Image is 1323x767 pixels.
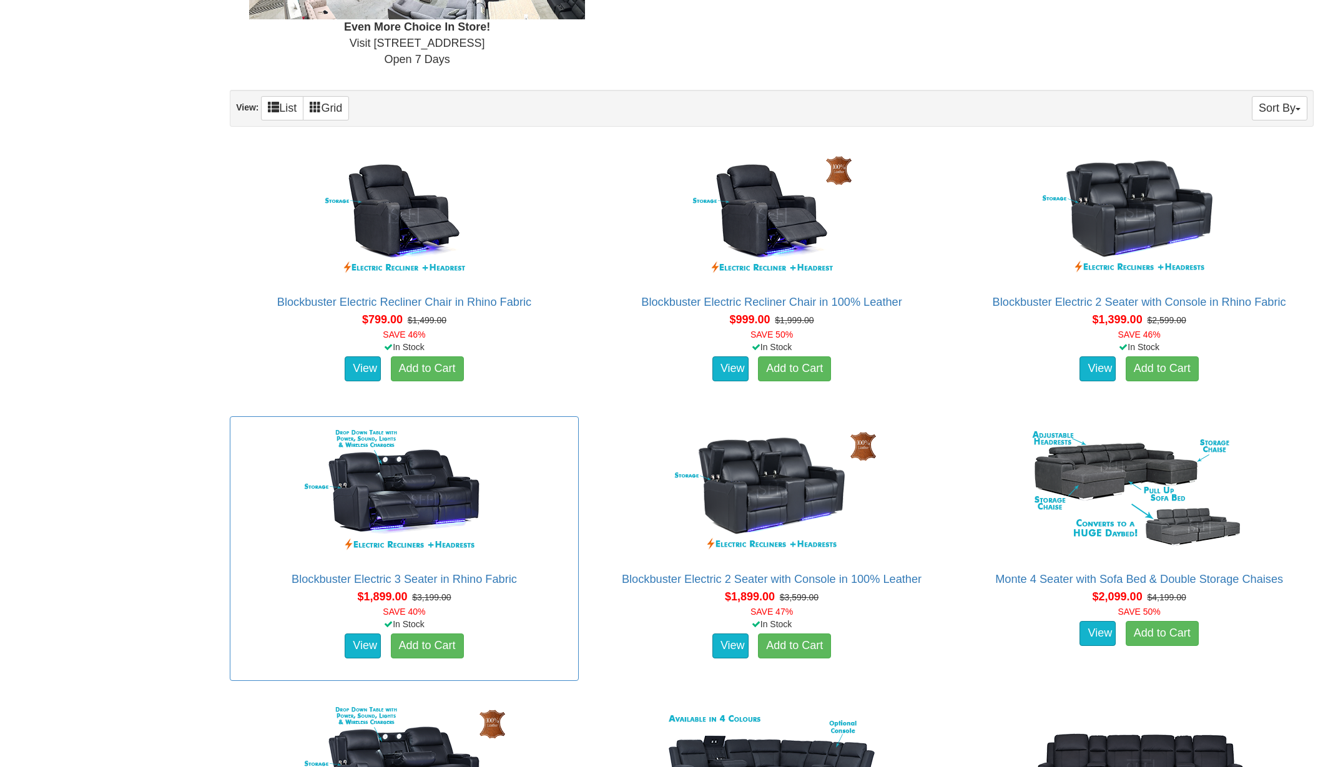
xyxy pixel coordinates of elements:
[1118,607,1161,617] font: SAVE 50%
[712,633,749,658] a: View
[995,573,1283,585] a: Monte 4 Seater with Sofa Bed & Double Storage Chaises
[412,592,451,602] del: $3,199.00
[345,356,381,381] a: View
[993,296,1286,308] a: Blockbuster Electric 2 Seater with Console in Rhino Fabric
[1126,621,1199,646] a: Add to Cart
[292,573,517,585] a: Blockbuster Electric 3 Seater in Rhino Fabric
[1147,315,1186,325] del: $2,599.00
[712,356,749,381] a: View
[1126,356,1199,381] a: Add to Cart
[383,607,425,617] font: SAVE 40%
[1093,590,1143,603] span: $2,099.00
[962,341,1316,353] div: In Stock
[357,590,407,603] span: $1,899.00
[1252,96,1307,120] button: Sort By
[1118,330,1161,340] font: SAVE 46%
[292,423,516,560] img: Blockbuster Electric 3 Seater in Rhino Fabric
[780,592,819,602] del: $3,599.00
[227,618,581,630] div: In Stock
[595,341,949,353] div: In Stock
[1027,423,1252,560] img: Monte 4 Seater with Sofa Bed & Double Storage Chaises
[641,296,902,308] a: Blockbuster Electric Recliner Chair in 100% Leather
[595,618,949,630] div: In Stock
[775,315,814,325] del: $1,999.00
[750,330,793,340] font: SAVE 50%
[1027,146,1252,283] img: Blockbuster Electric 2 Seater with Console in Rhino Fabric
[1147,592,1186,602] del: $4,199.00
[303,96,349,120] a: Grid
[1093,313,1143,326] span: $1,399.00
[622,573,922,585] a: Blockbuster Electric 2 Seater with Console in 100% Leather
[383,330,425,340] font: SAVE 46%
[391,356,464,381] a: Add to Cart
[729,313,770,326] span: $999.00
[750,607,793,617] font: SAVE 47%
[1080,356,1116,381] a: View
[277,296,531,308] a: Blockbuster Electric Recliner Chair in Rhino Fabric
[408,315,446,325] del: $1,499.00
[725,590,775,603] span: $1,899.00
[659,146,884,283] img: Blockbuster Electric Recliner Chair in 100% Leather
[758,356,831,381] a: Add to Cart
[758,633,831,658] a: Add to Cart
[345,633,381,658] a: View
[227,341,581,353] div: In Stock
[1080,621,1116,646] a: View
[292,146,516,283] img: Blockbuster Electric Recliner Chair in Rhino Fabric
[261,96,303,120] a: List
[391,633,464,658] a: Add to Cart
[344,21,490,33] b: Even More Choice In Store!
[659,423,884,560] img: Blockbuster Electric 2 Seater with Console in 100% Leather
[362,313,403,326] span: $799.00
[236,102,258,112] strong: View:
